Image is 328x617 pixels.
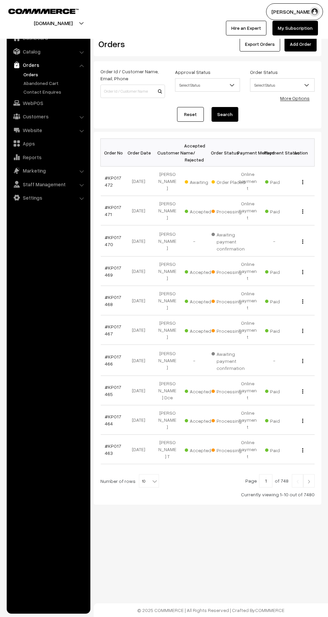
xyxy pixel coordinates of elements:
[265,416,299,424] span: Paid
[306,480,312,484] img: Right
[265,267,299,276] span: Paid
[8,9,79,14] img: COMMMERCE
[105,234,121,247] a: #KP017470
[22,80,88,87] a: Abandoned Cart
[154,345,181,376] td: [PERSON_NAME]
[295,480,301,484] img: Left
[280,95,310,101] a: More Options
[265,206,299,215] span: Paid
[8,59,88,71] a: Orders
[234,435,261,464] td: Online payment
[255,607,284,613] a: COMMMERCE
[127,315,154,345] td: [DATE]
[22,88,88,95] a: Contact Enquires
[212,416,245,424] span: Processing
[185,177,218,186] span: Awaiting
[127,225,154,256] td: [DATE]
[100,68,165,82] label: Order Id / Customer Name, Email, Phone
[234,286,261,315] td: Online payment
[175,78,240,92] span: Select Status
[185,416,218,424] span: Accepted
[154,256,181,286] td: [PERSON_NAME]
[212,445,245,454] span: Processing
[8,110,88,122] a: Customers
[212,349,245,372] span: Awaiting payment confirmation
[100,478,136,485] span: Number of rows
[154,167,181,196] td: [PERSON_NAME]
[154,139,181,167] th: Customer Name
[272,21,318,35] a: My Subscription
[250,69,278,76] label: Order Status
[212,177,245,186] span: Order Placed
[139,475,159,488] span: 10
[154,196,181,225] td: [PERSON_NAME]
[127,345,154,376] td: [DATE]
[212,107,238,122] button: Search
[250,78,315,92] span: Select Status
[261,225,288,256] td: -
[265,326,299,334] span: Paid
[212,267,245,276] span: Processing
[234,167,261,196] td: Online payment
[288,139,315,167] th: Action
[212,386,245,395] span: Processing
[284,37,317,52] a: Add Order
[234,376,261,405] td: Online payment
[101,139,128,167] th: Order No
[8,137,88,149] a: Apps
[22,71,88,78] a: Orders
[234,139,261,167] th: Payment Method
[154,376,181,405] td: [PERSON_NAME] Dce
[94,603,328,617] footer: © 2025 COMMMERCE | All Rights Reserved | Crafted By
[127,435,154,464] td: [DATE]
[185,206,218,215] span: Accepted
[265,296,299,305] span: Paid
[185,296,218,305] span: Accepted
[240,37,280,52] button: Export Orders
[185,445,218,454] span: Accepted
[302,389,303,394] img: Menu
[177,107,204,122] a: Reset
[234,196,261,225] td: Online payment
[245,478,257,484] span: Page
[154,405,181,435] td: [PERSON_NAME]
[266,3,323,20] button: [PERSON_NAME]
[302,299,303,304] img: Menu
[265,445,299,454] span: Paid
[127,139,154,167] th: Order Date
[139,474,159,488] span: 10
[302,180,303,184] img: Menu
[105,443,121,456] a: #KP017463
[105,414,121,426] a: #KP017464
[154,286,181,315] td: [PERSON_NAME]
[265,386,299,395] span: Paid
[154,225,181,256] td: [PERSON_NAME]
[105,294,121,307] a: #KP017468
[127,376,154,405] td: [DATE]
[310,7,320,17] img: user
[154,315,181,345] td: [PERSON_NAME]
[127,167,154,196] td: [DATE]
[105,175,121,188] a: #KP017472
[275,478,289,484] span: of 748
[100,491,315,498] div: Currently viewing 1-10 out of 7480
[8,151,88,163] a: Reports
[185,326,218,334] span: Accepted
[212,296,245,305] span: Processing
[302,239,303,244] img: Menu
[127,405,154,435] td: [DATE]
[127,196,154,225] td: [DATE]
[8,124,88,136] a: Website
[8,7,67,15] a: COMMMERCE
[185,267,218,276] span: Accepted
[154,435,181,464] td: [PERSON_NAME] T
[185,386,218,395] span: Accepted
[234,315,261,345] td: Online payment
[8,178,88,190] a: Staff Management
[175,79,239,91] span: Select Status
[8,192,88,204] a: Settings
[302,209,303,214] img: Menu
[234,256,261,286] td: Online payment
[302,448,303,452] img: Menu
[212,229,245,252] span: Awaiting payment confirmation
